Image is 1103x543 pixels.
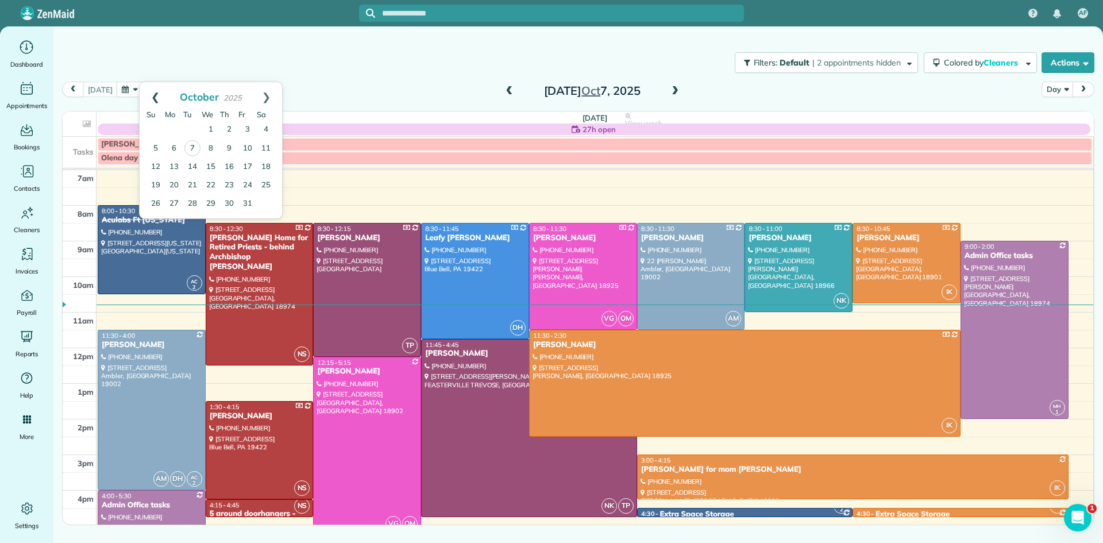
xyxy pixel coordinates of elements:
a: 23 [220,176,238,195]
span: AC [191,474,198,480]
span: Tuesday [183,110,192,119]
span: Appointments [6,100,48,111]
a: 1 [202,121,220,139]
span: Dashboard [10,59,43,70]
span: 4:00 - 5:30 [102,492,132,500]
a: Filters: Default | 2 appointments hidden [729,52,918,73]
div: [PERSON_NAME] [533,233,634,243]
span: 8:30 - 11:00 [749,225,782,233]
a: 12 [146,158,165,176]
span: Help [20,390,34,401]
span: 2pm [78,423,94,432]
div: Admin Office tasks [964,251,1065,261]
span: 11:45 - 4:45 [425,341,458,349]
span: AC [191,278,198,284]
span: AM [153,471,169,487]
div: [PERSON_NAME] [856,233,957,243]
a: 5 [146,140,165,158]
span: 11am [73,316,94,325]
span: Cleaners [14,224,40,236]
button: Filters: Default | 2 appointments hidden [735,52,918,73]
div: Extra Space Storage [660,510,734,519]
div: [PERSON_NAME] [425,349,633,359]
span: [PERSON_NAME] add $ window tracks [101,140,242,149]
a: 16 [220,158,238,176]
a: 15 [202,158,220,176]
span: IK [942,284,957,300]
a: Cleaners [5,203,49,236]
a: 24 [238,176,257,195]
a: Help [5,369,49,401]
a: 27 [165,195,183,213]
a: 31 [238,195,257,213]
a: 3 [238,121,257,139]
span: | 2 appointments hidden [812,57,901,68]
span: OM [402,516,418,532]
div: [PERSON_NAME] [533,340,957,350]
span: DH [510,320,526,336]
a: 25 [257,176,275,195]
div: Leafy [PERSON_NAME] [425,233,526,243]
span: VG [385,516,401,532]
span: Friday [238,110,245,119]
span: Monday [165,110,175,119]
span: 1 [1087,504,1097,513]
span: 11:30 - 4:00 [102,332,135,340]
span: Invoices [16,265,38,277]
span: NK [601,498,617,514]
span: Cleaners [984,57,1020,68]
span: AM [726,311,741,326]
h2: [DATE] 7, 2025 [520,84,664,97]
span: More [20,431,34,442]
span: Colored by [944,57,1022,68]
span: DH [170,471,186,487]
small: 1 [1050,407,1065,418]
button: prev [62,82,84,97]
span: Filters: [754,57,778,68]
a: 6 [165,140,183,158]
button: Colored byCleaners [924,52,1037,73]
span: October [180,90,219,103]
button: Actions [1042,52,1094,73]
a: 13 [165,158,183,176]
div: [PERSON_NAME] [317,233,418,243]
a: Settings [5,499,49,532]
div: [PERSON_NAME] for mom [PERSON_NAME] [641,465,1065,475]
span: Olena day 1 training w/ [GEOGRAPHIC_DATA] [101,153,268,163]
span: 8am [78,209,94,218]
div: Aculabs Ft [US_STATE] [101,215,202,225]
a: 4 [257,121,275,139]
span: [DATE] [583,113,607,122]
span: 2025 [223,93,242,102]
span: Reports [16,348,38,360]
span: 3pm [78,459,94,468]
span: 8:30 - 11:45 [425,225,458,233]
span: 4:15 - 4:45 [210,501,240,509]
span: 4pm [78,494,94,503]
span: 1pm [78,387,94,396]
button: Focus search [359,9,375,18]
span: 12pm [73,352,94,361]
span: 8:30 - 10:45 [857,225,890,233]
span: Thursday [220,110,229,119]
span: IK [942,418,957,433]
span: NS [294,498,310,514]
span: 7am [78,174,94,183]
span: 8:00 - 10:30 [102,207,135,215]
div: [PERSON_NAME] [101,340,202,350]
a: 28 [183,195,202,213]
a: 11 [257,140,275,158]
a: 8 [202,140,220,158]
div: [PERSON_NAME] [317,367,418,376]
a: Reports [5,328,49,360]
span: NS [294,346,310,362]
span: 27h open [583,124,616,135]
span: 11:30 - 2:30 [533,332,566,340]
span: Default [780,57,810,68]
div: [PERSON_NAME] [641,233,742,243]
span: Contacts [14,183,40,194]
a: 18 [257,158,275,176]
span: NS [294,480,310,496]
a: Appointments [5,79,49,111]
a: 29 [202,195,220,213]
